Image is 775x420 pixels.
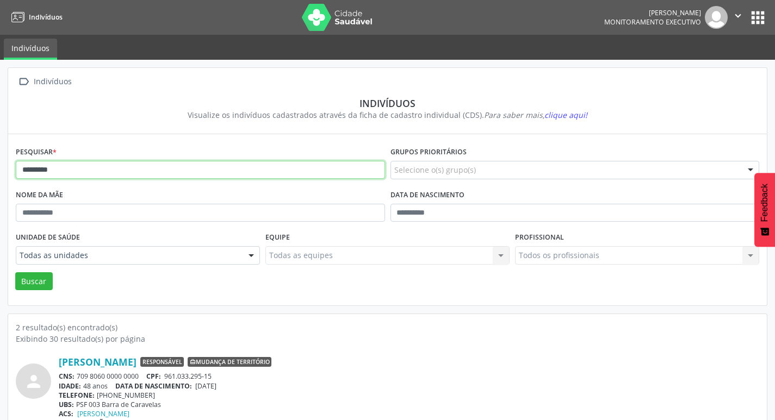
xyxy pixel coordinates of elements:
[705,6,728,29] img: img
[115,381,192,391] span: DATA DE NASCIMENTO:
[515,229,564,246] label: Profissional
[59,356,137,368] a: [PERSON_NAME]
[394,164,476,175] span: Selecione o(s) grupo(s)
[59,409,73,418] span: ACS:
[16,322,759,333] div: 2 resultado(s) encontrado(s)
[140,357,184,367] span: Responsável
[59,381,759,391] div: 48 anos
[59,372,75,381] span: CNS:
[59,400,759,409] div: PSF 003 Barra de Caravelas
[16,74,32,90] i: 
[32,74,73,90] div: Indivíduos
[188,357,271,367] span: Mudança de território
[484,110,587,120] i: Para saber mais,
[748,8,767,27] button: apps
[728,6,748,29] button: 
[15,272,53,291] button: Buscar
[16,187,63,204] label: Nome da mãe
[732,10,744,22] i: 
[59,381,81,391] span: IDADE:
[604,17,701,27] span: Monitoramento Executivo
[8,8,63,26] a: Indivíduos
[29,12,63,22] span: Indivíduos
[20,250,238,261] span: Todas as unidades
[16,333,759,344] div: Exibindo 30 resultado(s) por página
[195,381,216,391] span: [DATE]
[390,144,467,161] label: Grupos prioritários
[390,187,464,204] label: Data de nascimento
[544,110,587,120] span: clique aqui!
[604,8,701,17] div: [PERSON_NAME]
[146,372,161,381] span: CPF:
[760,184,770,222] span: Feedback
[16,144,57,161] label: Pesquisar
[4,39,57,60] a: Indivíduos
[59,391,759,400] div: [PHONE_NUMBER]
[16,74,73,90] a:  Indivíduos
[16,229,80,246] label: Unidade de saúde
[164,372,212,381] span: 961.033.295-15
[754,173,775,247] button: Feedback - Mostrar pesquisa
[59,400,74,409] span: UBS:
[59,391,95,400] span: TELEFONE:
[23,109,752,121] div: Visualize os indivíduos cadastrados através da ficha de cadastro individual (CDS).
[265,229,290,246] label: Equipe
[23,97,752,109] div: Indivíduos
[59,372,759,381] div: 709 8060 0000 0000
[77,409,129,418] a: [PERSON_NAME]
